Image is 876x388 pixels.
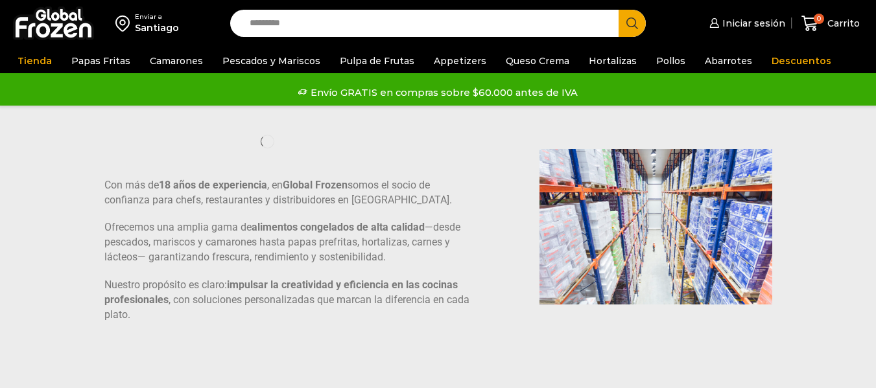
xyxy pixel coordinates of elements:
p: Nuestro propósito es claro: , con soluciones personalizadas que marcan la diferencia en cada plato. [104,278,473,323]
img: address-field-icon.svg [115,12,135,34]
b: impulsar la creatividad y eficiencia en las cocinas profesionales [104,279,458,306]
a: Papas Fritas [65,49,137,73]
a: Appetizers [427,49,493,73]
a: 0 Carrito [798,8,863,39]
span: 0 [814,14,824,24]
button: Search button [619,10,646,37]
a: Pulpa de Frutas [333,49,421,73]
a: Iniciar sesión [706,10,785,36]
a: Hortalizas [582,49,643,73]
p: Ofrecemos una amplia gama de —desde pescados, mariscos y camarones hasta papas prefritas, hortali... [104,220,473,265]
a: Descuentos [765,49,838,73]
div: Santiago [135,21,179,34]
div: Enviar a [135,12,179,21]
a: Camarones [143,49,209,73]
p: Con más de , en somos el socio de confianza para chefs, restaurantes y distribuidores en [GEOGRAP... [104,178,473,208]
b: alimentos congelados de alta calidad [252,221,425,233]
a: Pollos [650,49,692,73]
a: Pescados y Mariscos [216,49,327,73]
a: Tienda [11,49,58,73]
b: 18 años de experiencia [159,179,267,191]
a: Abarrotes [698,49,759,73]
a: Queso Crema [499,49,576,73]
b: Global Frozen [283,179,348,191]
span: Iniciar sesión [719,17,785,30]
span: Carrito [824,17,860,30]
